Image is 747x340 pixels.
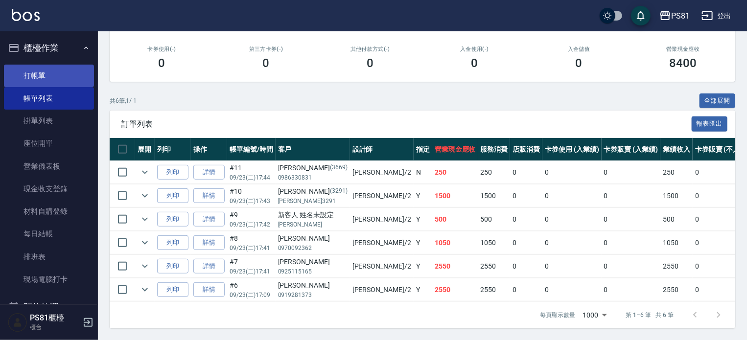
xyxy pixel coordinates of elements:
[602,161,661,184] td: 0
[542,278,602,301] td: 0
[538,46,619,52] h2: 入金儲值
[30,323,80,332] p: 櫃台
[414,184,432,207] td: Y
[157,212,188,227] button: 列印
[4,87,94,110] a: 帳單列表
[478,184,511,207] td: 1500
[510,184,542,207] td: 0
[576,56,583,70] h3: 0
[138,235,152,250] button: expand row
[542,231,602,254] td: 0
[121,119,692,129] span: 訂單列表
[660,231,693,254] td: 1050
[631,6,651,25] button: save
[12,9,40,21] img: Logo
[121,46,202,52] h2: 卡券使用(-)
[193,188,225,204] a: 詳情
[602,255,661,278] td: 0
[414,161,432,184] td: N
[542,208,602,231] td: 0
[159,56,165,70] h3: 0
[278,210,348,220] div: 新客人 姓名未設定
[510,138,542,161] th: 店販消費
[660,138,693,161] th: 業績收入
[655,6,694,26] button: PS81
[478,255,511,278] td: 2550
[157,188,188,204] button: 列印
[278,233,348,244] div: [PERSON_NAME]
[135,138,155,161] th: 展開
[602,278,661,301] td: 0
[157,235,188,250] button: 列印
[230,220,273,229] p: 09/23 (二) 17:42
[432,231,478,254] td: 1050
[350,184,414,207] td: [PERSON_NAME] /2
[193,165,225,180] a: 詳情
[330,46,411,52] h2: 其他付款方式(-)
[414,278,432,301] td: Y
[478,138,511,161] th: 服務消費
[278,291,348,299] p: 0919281373
[700,93,736,109] button: 全部展開
[155,138,191,161] th: 列印
[670,56,697,70] h3: 8400
[660,161,693,184] td: 250
[602,138,661,161] th: 卡券販賣 (入業績)
[510,278,542,301] td: 0
[602,231,661,254] td: 0
[193,235,225,250] a: 詳情
[350,231,414,254] td: [PERSON_NAME] /2
[478,208,511,231] td: 500
[138,212,152,227] button: expand row
[138,165,152,180] button: expand row
[671,10,690,22] div: PS81
[414,208,432,231] td: Y
[579,302,610,328] div: 1000
[230,197,273,205] p: 09/23 (二) 17:43
[414,231,432,254] td: Y
[227,278,276,301] td: #6
[276,138,350,161] th: 客戶
[542,184,602,207] td: 0
[263,56,270,70] h3: 0
[350,138,414,161] th: 設計師
[230,267,273,276] p: 09/23 (二) 17:41
[4,65,94,87] a: 打帳單
[4,223,94,245] a: 每日結帳
[660,208,693,231] td: 500
[193,212,225,227] a: 詳情
[278,163,348,173] div: [PERSON_NAME]
[227,208,276,231] td: #9
[643,46,724,52] h2: 營業現金應收
[350,161,414,184] td: [PERSON_NAME] /2
[4,35,94,61] button: 櫃檯作業
[414,138,432,161] th: 指定
[660,278,693,301] td: 2550
[602,208,661,231] td: 0
[157,259,188,274] button: 列印
[4,132,94,155] a: 座位開單
[227,184,276,207] td: #10
[110,96,137,105] p: 共 6 筆, 1 / 1
[432,184,478,207] td: 1500
[278,267,348,276] p: 0925115165
[4,178,94,200] a: 現金收支登錄
[510,161,542,184] td: 0
[542,161,602,184] td: 0
[278,197,348,205] p: [PERSON_NAME]3291
[278,257,348,267] div: [PERSON_NAME]
[330,186,348,197] p: (3291)
[478,278,511,301] td: 2550
[542,138,602,161] th: 卡券使用 (入業績)
[432,138,478,161] th: 營業現金應收
[542,255,602,278] td: 0
[478,231,511,254] td: 1050
[602,184,661,207] td: 0
[138,188,152,203] button: expand row
[227,138,276,161] th: 帳單編號/時間
[471,56,478,70] h3: 0
[540,311,575,319] p: 每頁顯示數量
[227,255,276,278] td: #7
[230,244,273,252] p: 09/23 (二) 17:41
[350,255,414,278] td: [PERSON_NAME] /2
